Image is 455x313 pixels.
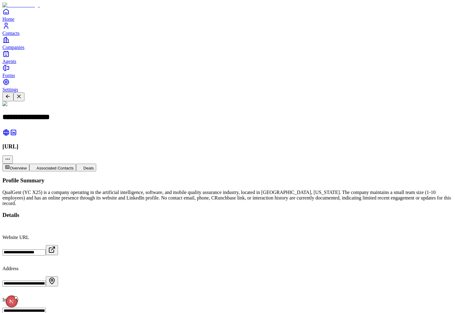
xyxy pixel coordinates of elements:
[2,59,16,64] span: Agents
[2,212,453,218] h3: Details
[2,101,47,107] img: QualGent (YC X25)
[2,235,453,240] p: Website URL
[2,17,14,22] span: Home
[2,50,453,64] a: Agents
[2,87,18,92] span: Settings
[2,78,453,92] a: Settings
[2,73,15,78] span: Forms
[2,22,453,36] a: Contacts
[2,297,453,303] p: Industry
[2,8,453,22] a: Home
[2,266,453,271] p: Address
[2,190,453,206] div: QualGent (YC X25) is a company operating in the artificial intelligence, software, and mobile qua...
[46,276,58,286] button: Open
[2,164,29,171] button: Overview
[29,164,76,171] button: Associated Contacts
[2,31,20,36] span: Contacts
[2,2,40,8] img: Item Brain Logo
[2,177,453,184] h3: Profile Summary
[46,245,58,255] button: Open
[2,143,453,150] h3: [URL]
[2,36,453,50] a: Companies
[2,64,453,78] a: Forms
[76,164,96,171] button: Deals
[2,155,13,164] button: More actions
[2,45,24,50] span: Companies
